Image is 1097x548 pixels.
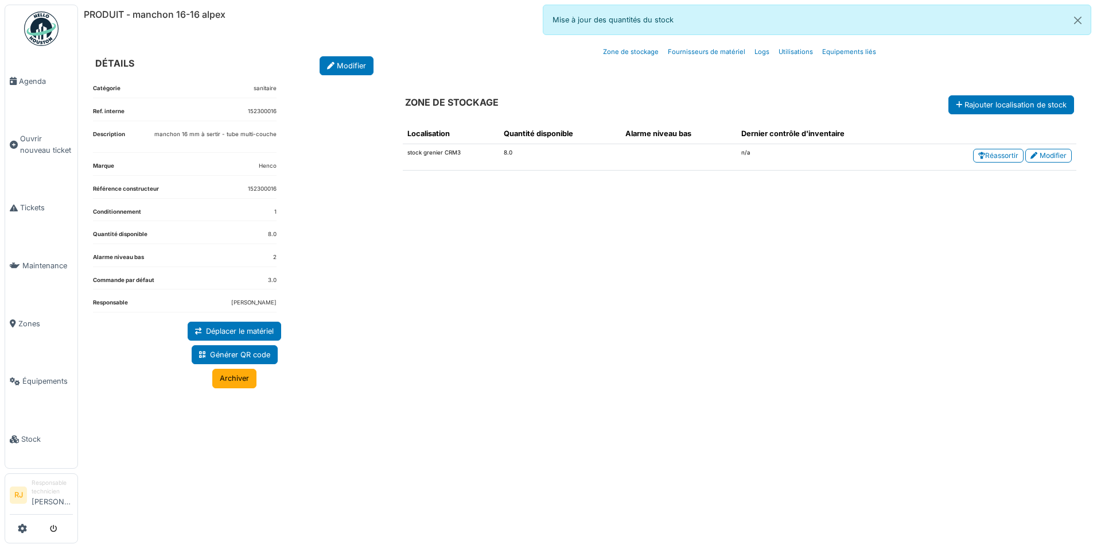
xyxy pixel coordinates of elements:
[274,208,277,217] dd: 1
[818,38,881,65] a: Equipements liés
[1025,149,1072,163] a: Modifier
[93,208,141,221] dt: Conditionnement
[5,353,77,411] a: Équipements
[5,52,77,110] a: Agenda
[32,478,73,496] div: Responsable technicien
[5,295,77,353] a: Zones
[663,38,750,65] a: Fournisseurs de matériel
[737,124,910,144] th: Dernier contrôle d'inventaire
[403,144,499,171] td: stock grenier CRM3
[93,84,120,98] dt: Catégorie
[543,5,1091,35] div: Mise à jour des quantités du stock
[93,299,128,312] dt: Responsable
[192,345,278,364] a: Générer QR code
[268,230,277,239] dd: 8.0
[18,318,73,329] span: Zones
[254,84,277,93] dd: sanitaire
[750,38,774,65] a: Logs
[21,434,73,445] span: Stock
[598,38,663,65] a: Zone de stockage
[154,130,277,139] p: manchon 16 mm à sertir - tube multi-couche
[19,76,73,87] span: Agenda
[405,97,499,108] h6: ZONE DE STOCKAGE
[212,369,256,388] a: Archiver
[320,56,374,75] a: Modifier
[973,149,1024,163] a: Réassortir
[273,253,277,262] dd: 2
[32,478,73,512] li: [PERSON_NAME]
[93,230,147,244] dt: Quantité disponible
[499,124,620,144] th: Quantité disponible
[20,133,73,155] span: Ouvrir nouveau ticket
[248,185,277,194] dd: 152300016
[22,376,73,387] span: Équipements
[95,58,134,69] h6: DÉTAILS
[93,253,144,267] dt: Alarme niveau bas
[5,410,77,468] a: Stock
[248,107,277,116] dd: 152300016
[188,322,281,341] a: Déplacer le matériel
[10,478,73,515] a: RJ Responsable technicien[PERSON_NAME]
[403,124,499,144] th: Localisation
[231,299,277,307] dd: [PERSON_NAME]
[93,276,154,290] dt: Commande par défaut
[268,276,277,285] dd: 3.0
[93,162,114,175] dt: Marque
[499,144,620,171] td: 8.0
[5,237,77,295] a: Maintenance
[5,179,77,237] a: Tickets
[10,487,27,504] li: RJ
[93,130,125,153] dt: Description
[22,260,73,271] span: Maintenance
[948,95,1074,114] button: Rajouter localisation de stock
[93,107,125,121] dt: Ref. interne
[737,144,910,171] td: n/a
[5,110,77,179] a: Ouvrir nouveau ticket
[621,124,737,144] th: Alarme niveau bas
[24,11,59,46] img: Badge_color-CXgf-gQk.svg
[84,9,225,20] h6: PRODUIT - manchon 16-16 alpex
[259,162,277,171] dd: Henco
[1065,5,1091,36] button: Close
[93,185,159,198] dt: Référence constructeur
[20,202,73,213] span: Tickets
[774,38,818,65] a: Utilisations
